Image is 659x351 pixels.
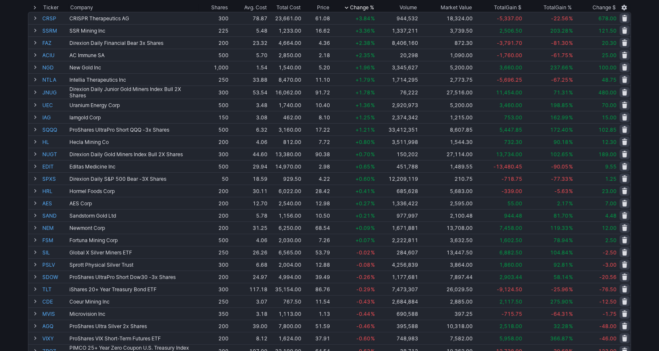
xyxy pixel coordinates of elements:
td: 23,661.00 [268,12,302,24]
span: 7.00 [605,200,617,207]
span: +1.25 [356,114,370,121]
a: CDE [42,296,68,307]
div: AES Corp [69,200,198,207]
td: 23.32 [229,36,268,49]
a: CRSP [42,12,68,24]
span: % [371,188,375,194]
td: 2.98 [302,160,331,172]
span: 70.00 [602,102,617,108]
span: +3.36 [356,28,370,34]
span: -5.63 [554,188,568,194]
span: -90.05 [551,163,568,170]
span: 23.00 [602,188,617,194]
div: Direxion Daily Financial Bear 3x Shares [69,40,198,46]
span: % [371,114,375,121]
span: % [371,15,375,22]
span: 4.48 [605,213,617,219]
td: 90.38 [302,148,331,160]
span: 2,506.50 [499,28,522,34]
span: 753.00 [504,114,522,121]
span: 11,454.00 [496,89,522,96]
span: % [371,89,375,96]
td: 3.48 [229,99,268,111]
span: +0.80 [356,139,370,145]
td: 18.59 [229,172,268,185]
td: 3,739.50 [419,24,474,36]
td: 150,202 [376,148,419,160]
td: 5,683.00 [419,185,474,197]
span: % [371,139,375,145]
td: 500 [199,160,229,172]
td: 150 [199,111,229,123]
td: 44.60 [229,148,268,160]
span: Total [494,3,506,12]
span: 7,458.00 [499,225,522,231]
td: 2,595.00 [419,197,474,209]
td: 2,100.48 [419,209,474,221]
span: +1.96 [356,64,370,71]
span: % [371,28,375,34]
td: 16.62 [302,24,331,36]
a: PSLV [42,259,68,271]
span: % [569,163,573,170]
td: 1,000 [199,61,229,73]
span: % [569,151,573,158]
span: 6,882.50 [499,249,522,256]
td: 685,628 [376,185,419,197]
td: 300 [199,148,229,160]
td: 53.54 [229,86,268,99]
a: FSM [42,234,68,246]
td: 50 [199,172,229,185]
td: 3,511,998 [376,135,419,148]
td: 200 [199,197,229,209]
td: 5,200.00 [419,99,474,111]
td: 1,156.00 [268,209,302,221]
td: 13,380.00 [268,148,302,160]
span: % [371,249,375,256]
div: Uranium Energy Corp [69,102,198,108]
td: 250 [199,246,229,258]
td: 1,337,211 [376,24,419,36]
td: 10.40 [302,99,331,111]
div: AC Immune SA [69,52,198,58]
a: FAZ [42,37,68,49]
span: Total [544,3,556,12]
td: 12.70 [229,197,268,209]
td: 1.54 [229,61,268,73]
span: % [569,64,573,71]
span: 944.48 [504,213,522,219]
span: 732.30 [504,139,522,145]
span: 162.99 [550,114,568,121]
span: 237.66 [550,64,568,71]
span: 55.00 [507,200,522,207]
span: -22.56 [551,15,568,22]
a: HL [42,136,68,148]
span: % [569,176,573,182]
td: 872.30 [419,36,474,49]
span: 2.50 [605,237,617,243]
td: 6,565.00 [268,246,302,258]
span: 13,734.00 [496,151,522,158]
td: 1,489.55 [419,160,474,172]
div: SSR Mining Inc [69,28,198,34]
div: CRISPR Therapeutics AG [69,15,198,22]
td: 11.10 [302,73,331,86]
td: 200 [199,36,229,49]
td: 929.50 [268,172,302,185]
td: 4,664.00 [268,36,302,49]
td: 3,632.50 [419,234,474,246]
td: 7.26 [302,234,331,246]
span: +0.65 [356,163,370,170]
td: 17.22 [302,123,331,135]
a: AGQ [42,320,68,332]
div: Avg. Cost [244,3,267,12]
span: +0.41 [356,188,370,194]
td: 6,022.00 [268,185,302,197]
td: 5.70 [229,49,268,61]
div: Gain % [544,3,572,12]
span: -5,337.00 [497,15,522,22]
span: % [569,188,573,194]
span: +3.84 [356,15,370,22]
td: 33,412,351 [376,123,419,135]
td: 1,544.30 [419,135,474,148]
